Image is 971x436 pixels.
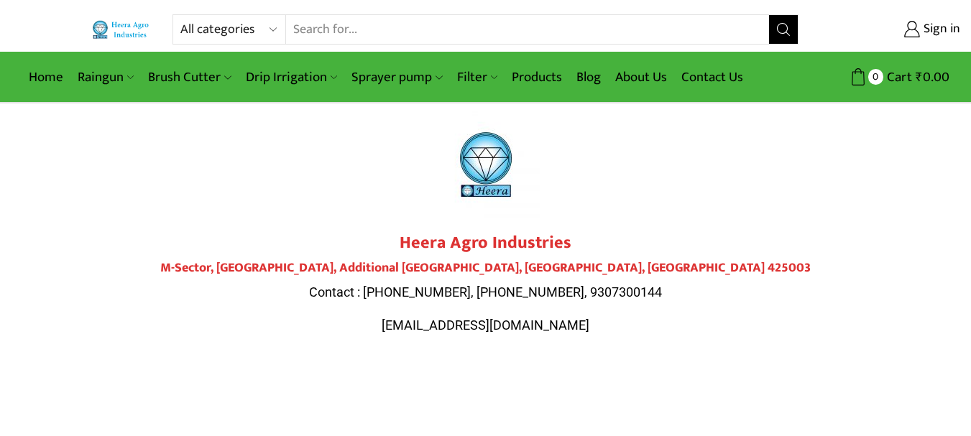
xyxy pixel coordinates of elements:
a: Blog [569,60,608,94]
a: About Us [608,60,674,94]
span: Cart [883,68,912,87]
a: Brush Cutter [141,60,238,94]
button: Search button [769,15,798,44]
a: 0 Cart ₹0.00 [813,64,949,91]
a: Raingun [70,60,141,94]
a: Sign in [820,17,960,42]
span: Contact : [PHONE_NUMBER], [PHONE_NUMBER], 9307300144 [309,284,662,300]
strong: Heera Agro Industries [400,228,571,257]
img: heera-logo-1000 [432,111,540,218]
a: Filter [450,60,505,94]
a: Drip Irrigation [239,60,344,94]
bdi: 0.00 [916,66,949,88]
a: Products [505,60,569,94]
span: 0 [868,69,883,84]
h4: M-Sector, [GEOGRAPHIC_DATA], Additional [GEOGRAPHIC_DATA], [GEOGRAPHIC_DATA], [GEOGRAPHIC_DATA] 4... [83,261,888,277]
a: Sprayer pump [344,60,449,94]
a: Home [22,60,70,94]
span: ₹ [916,66,923,88]
span: [EMAIL_ADDRESS][DOMAIN_NAME] [382,317,589,333]
span: Sign in [920,20,960,39]
a: Contact Us [674,60,750,94]
input: Search for... [286,15,768,44]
